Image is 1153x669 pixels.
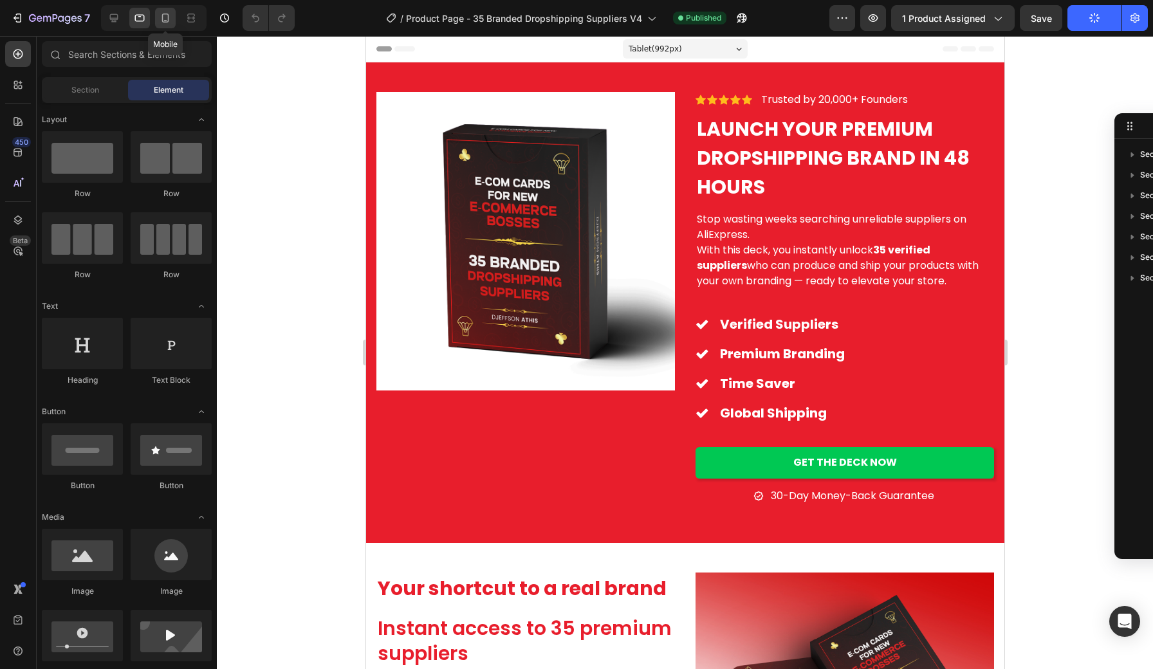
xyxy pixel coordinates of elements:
p: Stop wasting weeks searching unreliable suppliers on AliExpress. With this deck, you instantly un... [331,176,627,253]
iframe: Design area [366,36,1004,669]
strong: Verified Suppliers [354,279,472,297]
span: Element [154,84,183,96]
h2: Launch Your Premium Dropshipping Brand in 48 Hours [329,77,628,167]
span: Section [71,84,99,96]
div: Button [131,480,212,491]
span: Toggle open [191,507,212,527]
span: Text [42,300,58,312]
div: Heading [42,374,123,386]
div: Undo/Redo [243,5,295,31]
span: Toggle open [191,401,212,422]
div: Beta [10,235,31,246]
span: Toggle open [191,296,212,316]
span: Product Page - 35 Branded Dropshipping Suppliers V4 [406,12,642,25]
span: 1 product assigned [902,12,986,25]
strong: Time Saver [354,338,429,356]
div: 450 [12,137,31,147]
span: / [400,12,403,25]
strong: Global Shipping [354,368,461,386]
strong: 35 verified suppliers [331,206,564,237]
p: Trusted by 20,000+ Founders [395,57,542,71]
div: Image [42,585,123,597]
h2: Instant access to 35 premium suppliers [10,578,309,631]
span: Layout [42,114,67,125]
span: Media [42,511,64,523]
div: Text Block [131,374,212,386]
button: 1 product assigned [891,5,1015,31]
h2: Your shortcut to a real brand [10,536,309,568]
a: Get the Deck Now [329,411,628,443]
span: Toggle open [191,109,212,130]
button: 7 [5,5,96,31]
button: Save [1020,5,1062,31]
span: Save [1031,13,1052,24]
div: Open Intercom Messenger [1109,606,1140,637]
div: Row [42,188,123,199]
div: Button [42,480,123,491]
div: Row [42,269,123,280]
div: Image [131,585,212,597]
span: Published [686,12,721,24]
div: Row [131,269,212,280]
p: 30-Day Money-Back Guarantee [405,452,568,468]
strong: Premium Branding [354,309,479,327]
p: Get the Deck Now [427,420,531,434]
span: Button [42,406,66,417]
input: Search Sections & Elements [42,41,212,67]
div: Row [131,188,212,199]
p: 7 [84,10,90,26]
